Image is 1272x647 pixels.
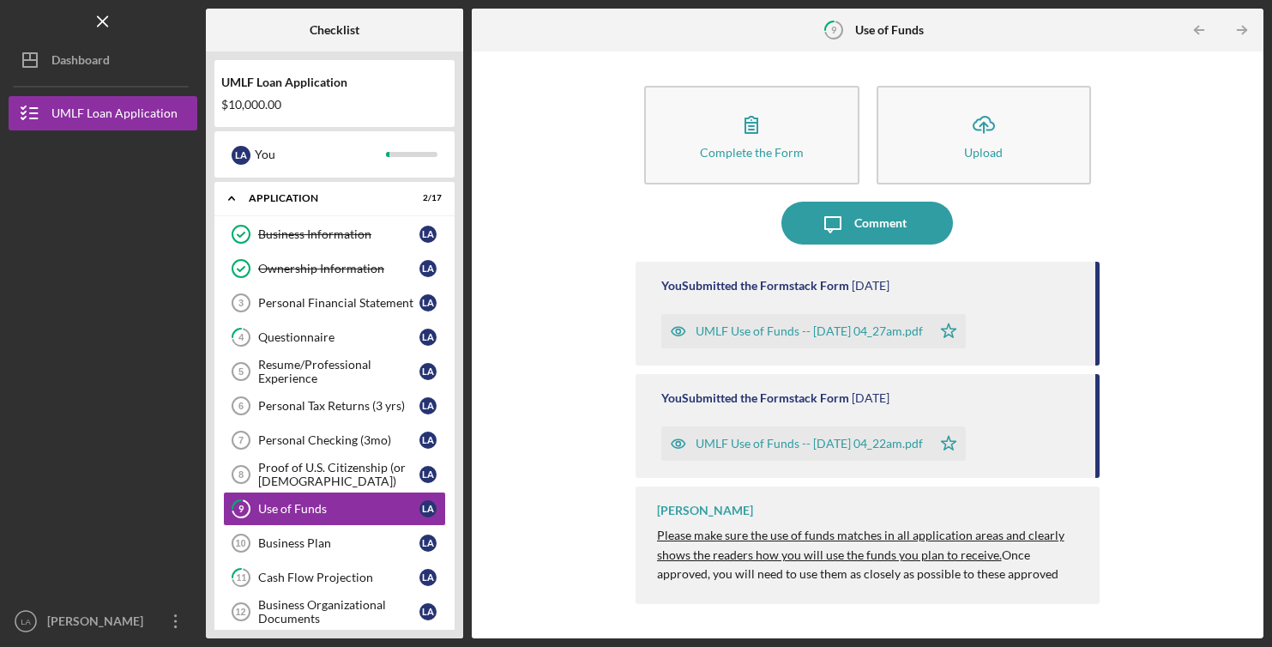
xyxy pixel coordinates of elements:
[258,358,419,385] div: Resume/Professional Experience
[236,572,246,584] tspan: 11
[855,23,924,37] b: Use of Funds
[661,426,966,461] button: UMLF Use of Funds -- [DATE] 04_22am.pdf
[657,528,1064,561] span: Please make sure the use of funds matches in all application areas and clearly shows the readers ...
[258,598,419,626] div: Business Organizational Documents
[223,251,446,286] a: Ownership InformationLA
[419,500,437,517] div: L A
[258,571,419,584] div: Cash Flow Projection
[258,461,419,488] div: Proof of U.S. Citizenship (or [DEMOGRAPHIC_DATA])
[854,202,907,245] div: Comment
[258,502,419,516] div: Use of Funds
[255,140,386,169] div: You
[700,146,804,159] div: Complete the Form
[258,536,419,550] div: Business Plan
[235,607,245,617] tspan: 12
[644,86,859,184] button: Complete the Form
[781,202,953,245] button: Comment
[696,437,923,450] div: UMLF Use of Funds -- [DATE] 04_22am.pdf
[43,604,154,643] div: [PERSON_NAME]
[419,397,437,414] div: L A
[9,43,197,77] button: Dashboard
[238,469,244,480] tspan: 8
[223,286,446,320] a: 3Personal Financial StatementLA
[852,279,889,293] time: 2025-10-05 08:27
[419,535,437,552] div: L A
[238,504,244,515] tspan: 9
[661,314,966,348] button: UMLF Use of Funds -- [DATE] 04_27am.pdf
[258,227,419,241] div: Business Information
[831,24,837,35] tspan: 9
[419,603,437,620] div: L A
[419,432,437,449] div: L A
[223,354,446,389] a: 5Resume/Professional ExperienceLA
[964,146,1003,159] div: Upload
[419,294,437,311] div: L A
[258,262,419,275] div: Ownership Information
[223,595,446,629] a: 12Business Organizational DocumentsLA
[238,332,244,343] tspan: 4
[310,23,359,37] b: Checklist
[411,193,442,203] div: 2 / 17
[419,569,437,586] div: L A
[232,146,250,165] div: L A
[852,391,889,405] time: 2025-10-05 08:22
[238,298,244,308] tspan: 3
[258,399,419,413] div: Personal Tax Returns (3 yrs)
[249,193,399,203] div: Application
[235,538,245,548] tspan: 10
[419,260,437,277] div: L A
[419,363,437,380] div: L A
[258,433,419,447] div: Personal Checking (3mo)
[223,457,446,492] a: 8Proof of U.S. Citizenship (or [DEMOGRAPHIC_DATA])LA
[696,324,923,338] div: UMLF Use of Funds -- [DATE] 04_27am.pdf
[9,604,197,638] button: LA[PERSON_NAME]
[9,96,197,130] button: UMLF Loan Application
[21,617,31,626] text: LA
[51,43,110,82] div: Dashboard
[223,526,446,560] a: 10Business PlanLA
[419,226,437,243] div: L A
[238,435,244,445] tspan: 7
[661,391,849,405] div: You Submitted the Formstack Form
[223,217,446,251] a: Business InformationLA
[419,329,437,346] div: L A
[223,492,446,526] a: 9Use of FundsLA
[238,366,244,377] tspan: 5
[657,526,1083,622] p: Once approved, you will need to use them as closely as possible to these approved areas and amoun...
[258,296,419,310] div: Personal Financial Statement
[661,279,849,293] div: You Submitted the Formstack Form
[223,560,446,595] a: 11Cash Flow ProjectionLA
[419,466,437,483] div: L A
[238,401,244,411] tspan: 6
[223,389,446,423] a: 6Personal Tax Returns (3 yrs)LA
[223,423,446,457] a: 7Personal Checking (3mo)LA
[657,504,753,517] div: [PERSON_NAME]
[221,98,448,112] div: $10,000.00
[877,86,1092,184] button: Upload
[51,96,178,135] div: UMLF Loan Application
[223,320,446,354] a: 4QuestionnaireLA
[258,330,419,344] div: Questionnaire
[221,76,448,89] div: UMLF Loan Application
